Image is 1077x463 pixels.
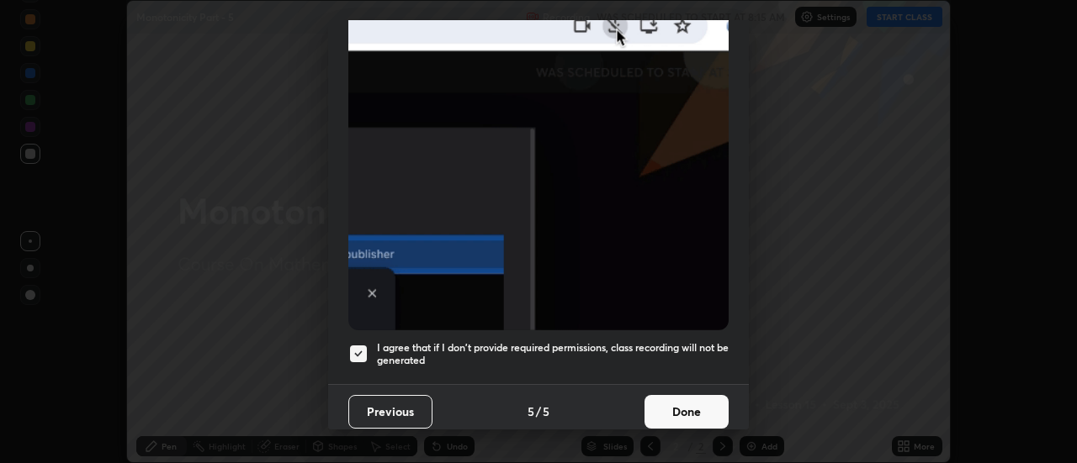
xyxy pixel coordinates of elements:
[348,395,432,429] button: Previous
[528,402,534,420] h4: 5
[536,402,541,420] h4: /
[377,341,729,367] h5: I agree that if I don't provide required permissions, class recording will not be generated
[543,402,549,420] h4: 5
[645,395,729,429] button: Done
